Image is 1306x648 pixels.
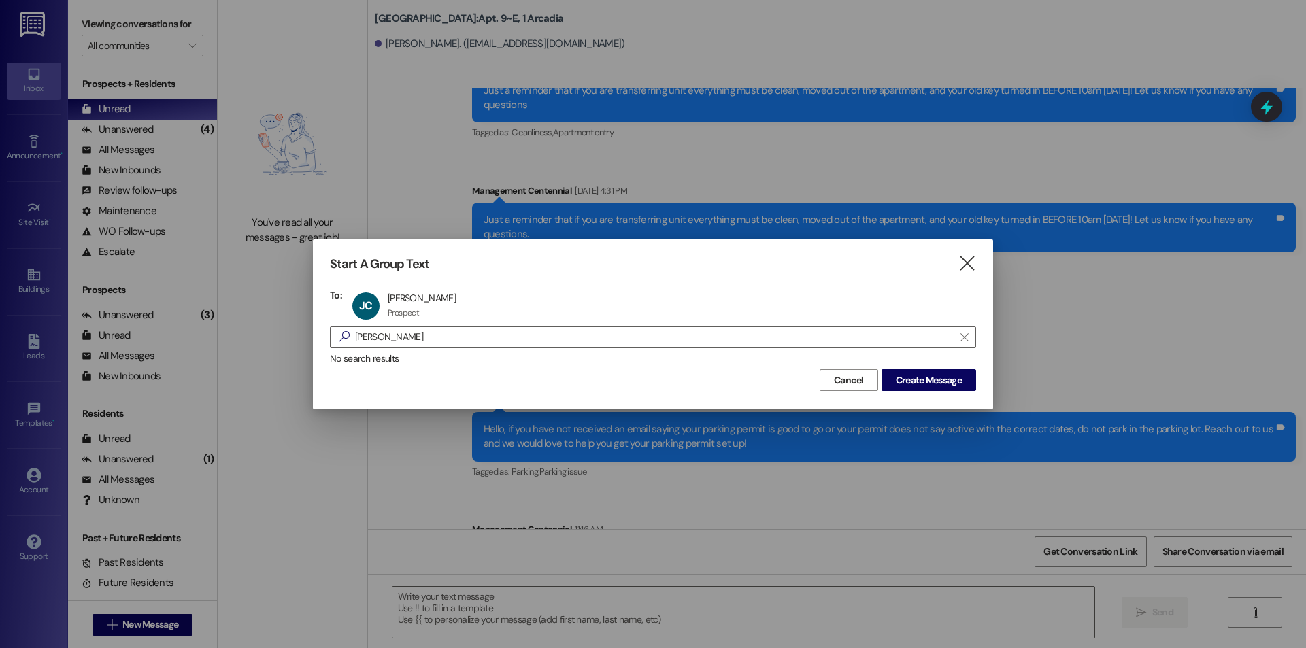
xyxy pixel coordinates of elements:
span: Create Message [896,373,962,388]
div: No search results [330,352,976,366]
button: Clear text [954,327,975,347]
div: [PERSON_NAME] [388,292,456,304]
span: Cancel [834,373,864,388]
div: Prospect [388,307,419,318]
i:  [960,332,968,343]
span: JC [359,299,372,313]
button: Create Message [882,369,976,391]
i:  [333,330,355,344]
button: Cancel [820,369,878,391]
h3: To: [330,289,342,301]
h3: Start A Group Text [330,256,429,272]
input: Search for any contact or apartment [355,328,954,347]
i:  [958,256,976,271]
